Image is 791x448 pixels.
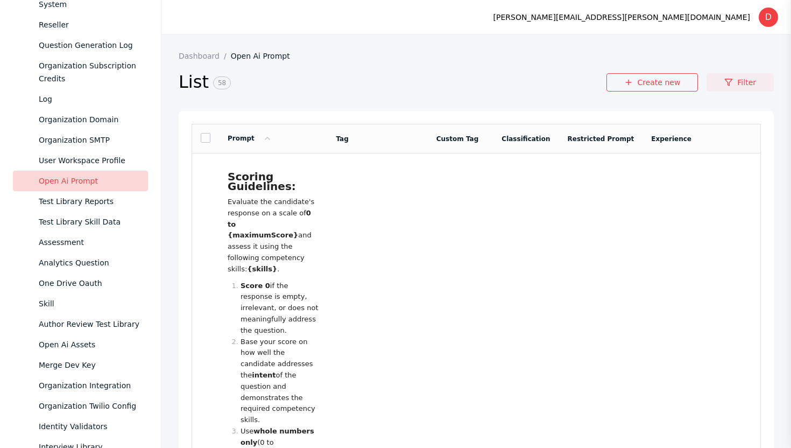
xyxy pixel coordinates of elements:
p: if the response is empty, irrelevant, or does not meaningfully address the question. [241,281,319,337]
div: D [759,8,778,27]
a: Dashboard [179,52,231,60]
p: Base your score on how well the candidate addresses the of the question and demonstrates the requ... [241,337,319,426]
div: Merge Dev Key [39,359,139,372]
div: Log [39,93,139,106]
a: Open Ai Prompt [231,52,299,60]
div: Question Generation Log [39,39,139,52]
span: 58 [213,76,231,89]
div: [PERSON_NAME][EMAIL_ADDRESS][PERSON_NAME][DOMAIN_NAME] [493,11,750,24]
div: Organization Subscription Credits [39,59,139,85]
h2: List [179,71,606,94]
div: Test Library Skill Data [39,215,139,228]
a: Test Library Skill Data [13,212,148,232]
a: Identity Validators [13,416,148,437]
strong: whole numbers only [241,427,314,446]
a: Skill [13,293,148,314]
div: Organization Integration [39,379,139,392]
div: Test Library Reports [39,195,139,208]
div: Organization SMTP [39,134,139,146]
div: Reseller [39,18,139,31]
a: Organization Integration [13,375,148,396]
a: Log [13,89,148,109]
a: User Workspace Profile [13,150,148,171]
a: Experience [651,135,691,143]
a: Assessment [13,232,148,253]
div: Open Ai Prompt [39,174,139,187]
div: One Drive Oauth [39,277,139,290]
a: Analytics Question [13,253,148,273]
div: Organization Twilio Config [39,400,139,412]
strong: intent [252,371,276,379]
strong: Score 0 [241,282,270,290]
div: Skill [39,297,139,310]
a: Create new [606,73,698,92]
a: Custom Tag [436,135,478,143]
p: Evaluate the candidate's response on a scale of and assess it using the following competency skil... [228,197,319,275]
div: Author Review Test Library [39,318,139,331]
a: One Drive Oauth [13,273,148,293]
a: Open Ai Prompt [13,171,148,191]
a: Organization Twilio Config [13,396,148,416]
strong: {skills} [247,265,277,273]
a: Organization SMTP [13,130,148,150]
strong: 0 to {maximumScore} [228,209,311,240]
div: Open Ai Assets [39,338,139,351]
div: Organization Domain [39,113,139,126]
a: Test Library Reports [13,191,148,212]
a: Organization Domain [13,109,148,130]
div: User Workspace Profile [39,154,139,167]
a: Author Review Test Library [13,314,148,334]
a: Open Ai Assets [13,334,148,355]
a: Classification [502,135,550,143]
a: Prompt [228,135,272,142]
div: Identity Validators [39,420,139,433]
div: Assessment [39,236,139,249]
a: Tag [336,135,348,143]
a: Merge Dev Key [13,355,148,375]
a: Reseller [13,15,148,35]
a: Filter [707,73,774,92]
a: Question Generation Log [13,35,148,55]
h3: Scoring Guidelines: [228,172,319,191]
a: Organization Subscription Credits [13,55,148,89]
a: Restricted Prompt [568,135,634,143]
div: Analytics Question [39,256,139,269]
